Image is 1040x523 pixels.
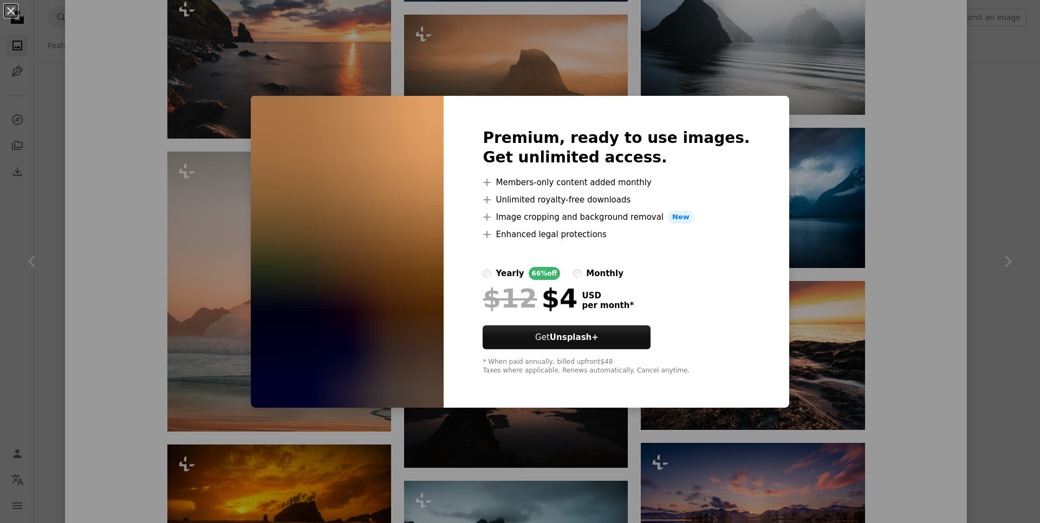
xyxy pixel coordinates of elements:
[550,332,599,342] strong: Unsplash+
[582,300,634,310] span: per month *
[529,267,561,280] div: 66% off
[496,267,524,280] div: yearly
[251,96,444,408] img: premium_photo-1720904583948-ab6ccb8bc78f
[483,193,750,206] li: Unlimited royalty-free downloads
[483,284,537,312] span: $12
[483,284,577,312] div: $4
[483,358,750,375] div: * When paid annually, billed upfront $48 Taxes where applicable. Renews automatically. Cancel any...
[668,211,694,224] span: New
[483,325,651,349] button: GetUnsplash+
[573,269,582,278] input: monthly
[483,211,750,224] li: Image cropping and background removal
[483,128,750,167] h2: Premium, ready to use images. Get unlimited access.
[483,176,750,189] li: Members-only content added monthly
[586,267,623,280] div: monthly
[582,291,634,300] span: USD
[483,269,491,278] input: yearly66%off
[483,228,750,241] li: Enhanced legal protections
